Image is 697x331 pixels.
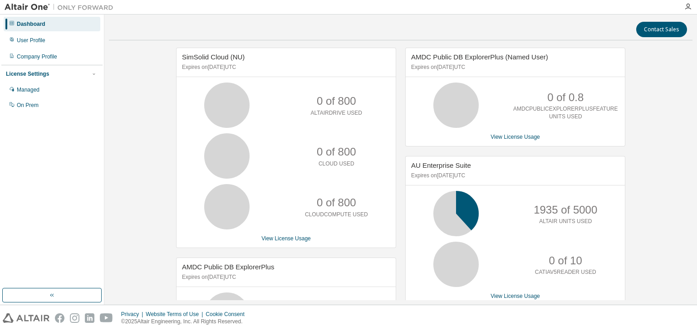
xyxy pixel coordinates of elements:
p: 0 of 0.8 [547,90,584,105]
img: linkedin.svg [85,313,94,323]
p: Expires on [DATE] UTC [411,172,617,180]
span: AMDC Public DB ExplorerPlus [182,263,274,271]
img: instagram.svg [70,313,79,323]
p: ALTAIR UNITS USED [539,218,592,225]
p: Expires on [DATE] UTC [182,273,388,281]
div: User Profile [17,37,45,44]
p: 1935 of 5000 [534,202,597,218]
p: AMDCPUBLICEXPLORERPLUSFEATURE UNITS USED [513,105,618,121]
p: 0 of 0.1 [318,300,354,315]
div: Privacy [121,311,146,318]
div: Dashboard [17,20,45,28]
p: 0 of 800 [317,144,356,160]
p: Expires on [DATE] UTC [411,63,617,71]
span: AMDC Public DB ExplorerPlus (Named User) [411,53,548,61]
a: View License Usage [491,293,540,299]
div: Managed [17,86,39,93]
div: License Settings [6,70,49,78]
span: SimSolid Cloud (NU) [182,53,245,61]
div: Website Terms of Use [146,311,206,318]
img: youtube.svg [100,313,113,323]
p: © 2025 Altair Engineering, Inc. All Rights Reserved. [121,318,250,326]
a: View License Usage [261,235,311,242]
span: AU Enterprise Suite [411,161,471,169]
p: 0 of 10 [549,253,582,268]
div: Cookie Consent [206,311,250,318]
a: View License Usage [491,134,540,140]
p: CATIAV5READER USED [535,268,596,276]
p: CLOUDCOMPUTE USED [305,211,368,219]
div: Company Profile [17,53,57,60]
p: ALTAIRDRIVE USED [310,109,362,117]
p: CLOUD USED [319,160,354,168]
div: On Prem [17,102,39,109]
p: 0 of 800 [317,195,356,210]
button: Contact Sales [636,22,687,37]
p: 0 of 800 [317,93,356,109]
p: Expires on [DATE] UTC [182,63,388,71]
img: Altair One [5,3,118,12]
img: altair_logo.svg [3,313,49,323]
img: facebook.svg [55,313,64,323]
